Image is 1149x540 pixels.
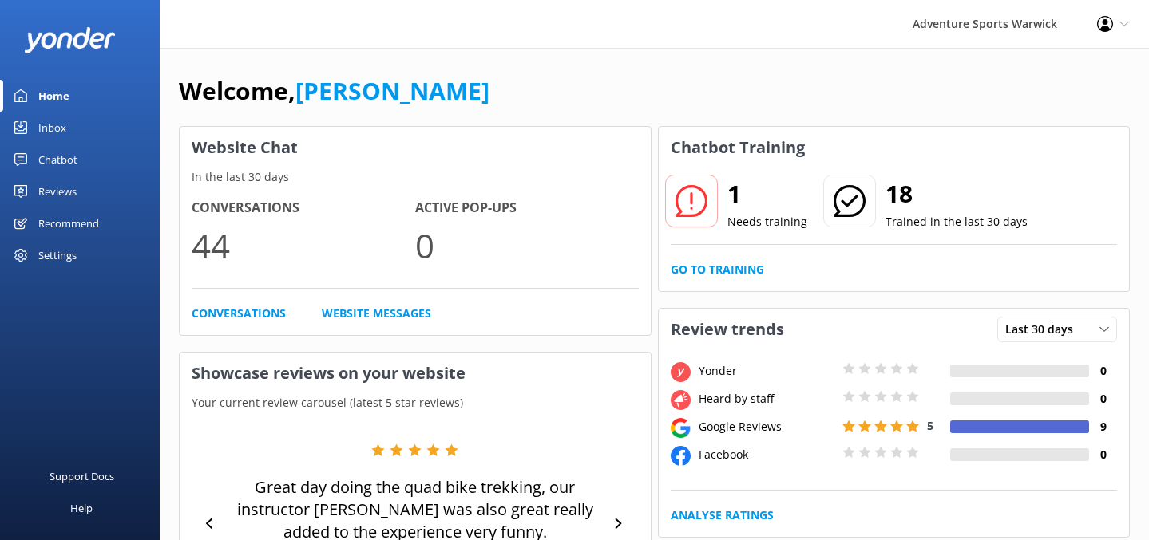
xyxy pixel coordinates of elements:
[38,207,99,239] div: Recommend
[70,492,93,524] div: Help
[192,305,286,322] a: Conversations
[727,213,807,231] p: Needs training
[415,198,639,219] h4: Active Pop-ups
[50,460,114,492] div: Support Docs
[38,144,77,175] div: Chatbot
[695,446,838,463] div: Facebook
[38,80,69,112] div: Home
[295,74,489,107] a: [PERSON_NAME]
[695,418,838,436] div: Google Reviews
[671,506,774,524] a: Analyse Ratings
[192,219,415,272] p: 44
[886,213,1028,231] p: Trained in the last 30 days
[1005,321,1083,338] span: Last 30 days
[695,390,838,408] div: Heard by staff
[1089,362,1117,380] h4: 0
[659,127,817,168] h3: Chatbot Training
[727,175,807,213] h2: 1
[38,239,77,271] div: Settings
[179,72,489,110] h1: Welcome,
[38,112,66,144] div: Inbox
[415,219,639,272] p: 0
[927,418,933,433] span: 5
[180,394,651,412] p: Your current review carousel (latest 5 star reviews)
[886,175,1028,213] h2: 18
[192,198,415,219] h4: Conversations
[659,309,796,350] h3: Review trends
[671,261,764,278] a: Go to Training
[1089,446,1117,463] h4: 0
[38,175,77,207] div: Reviews
[695,362,838,380] div: Yonder
[1089,418,1117,436] h4: 9
[180,353,651,394] h3: Showcase reviews on your website
[180,127,651,168] h3: Website Chat
[180,168,651,186] p: In the last 30 days
[24,27,116,53] img: yonder-white-logo.png
[322,305,431,322] a: Website Messages
[1089,390,1117,408] h4: 0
